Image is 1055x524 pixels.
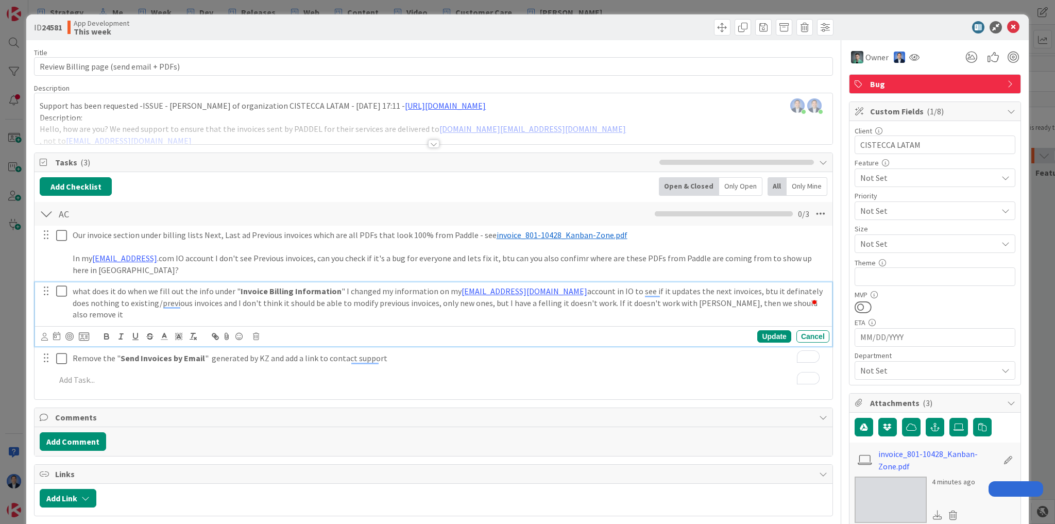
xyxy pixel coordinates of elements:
span: Links [55,468,814,480]
span: Not Set [860,364,997,377]
button: Add Comment [40,432,106,451]
p: In my .com IO account I don't see Previous invoices, can you check if it's a bug for everyone and... [73,252,825,276]
div: To enrich screen reader interactions, please activate Accessibility in Grammarly extension settings [52,371,829,389]
span: Description [34,83,70,93]
span: Not Set [860,204,992,218]
strong: Invoice Billing Information [241,286,342,296]
span: Tasks [55,156,654,168]
div: Size [855,225,1015,232]
p: Our invoice section under billing lists Next, Last ad Previous invoices which are all PDFs that l... [73,229,825,241]
strong: Send Invoices by Email [121,353,205,363]
span: Comments [55,411,814,424]
span: Bug [870,78,1002,90]
a: invoice_801-10428_Kanban-Zone.pdf [878,448,998,472]
input: Add Checklist... [55,205,287,223]
img: DP [894,52,905,63]
div: Only Open [719,177,762,196]
div: MVP [855,291,1015,298]
img: VP [851,51,863,63]
img: 0C7sLYpboC8qJ4Pigcws55mStztBx44M.png [790,98,805,113]
label: Title [34,48,47,57]
div: Download [932,509,943,522]
img: 0C7sLYpboC8qJ4Pigcws55mStztBx44M.png [807,98,822,113]
label: Theme [855,258,876,267]
span: ( 3 ) [923,398,932,408]
span: ( 1/8 ) [927,106,944,116]
span: Owner [865,51,889,63]
div: Cancel [796,330,829,343]
p: what does it do when we fill out the info under " " I changed my information on my account in IO ... [73,285,825,320]
div: Feature [855,159,1015,166]
span: Not Set [860,171,992,185]
span: Attachments [870,397,1002,409]
div: Open & Closed [659,177,719,196]
div: 4 minutes ago [932,477,975,487]
span: invoice_801-10428_Kanban-Zone.pdf [497,230,627,240]
span: Not Set [860,236,992,251]
div: Department [855,352,1015,359]
span: App Development [74,19,129,27]
a: [EMAIL_ADDRESS] [92,253,157,263]
div: Update [757,330,791,343]
p: Support has been requested -ISSUE - [PERSON_NAME] of organization CISTECCA LATAM - [DATE] 17:11 - [40,100,827,112]
a: [URL][DOMAIN_NAME] [405,100,486,111]
p: Remove the " " generated by KZ and add a link to contact support [73,352,825,364]
div: Priority [855,192,1015,199]
div: To enrich screen reader interactions, please activate Accessibility in Grammarly extension settings [69,282,829,324]
b: This week [74,27,129,36]
div: All [768,177,787,196]
span: 0 / 3 [798,208,809,220]
button: Add Link [40,489,96,508]
p: Description: [40,112,827,124]
input: type card name here... [34,57,833,76]
span: ( 3 ) [80,157,90,167]
span: Custom Fields [870,105,1002,117]
div: ETA [855,319,1015,326]
b: 24581 [42,22,62,32]
div: Only Mine [787,177,827,196]
div: To enrich screen reader interactions, please activate Accessibility in Grammarly extension settings [69,349,829,367]
span: ID [34,21,62,33]
button: Add Checklist [40,177,112,196]
label: Client [855,126,872,136]
input: MM/DD/YYYY [860,329,1010,346]
a: [EMAIL_ADDRESS][DOMAIN_NAME] [462,286,587,296]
